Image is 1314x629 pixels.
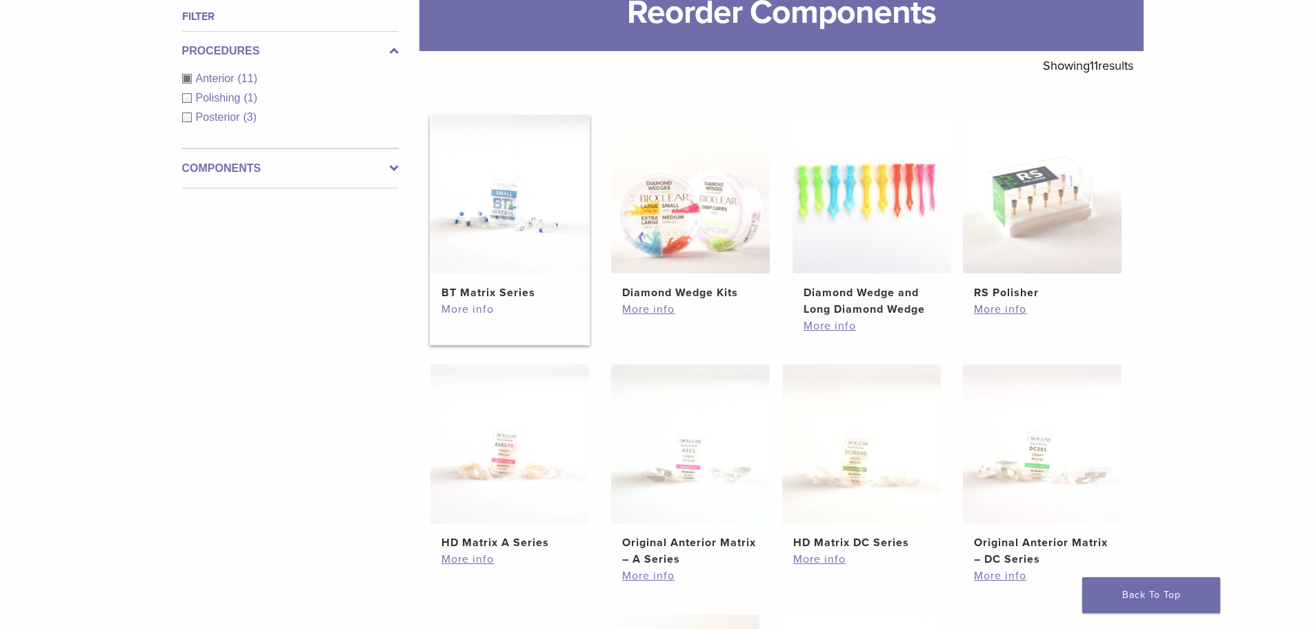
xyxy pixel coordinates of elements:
[196,72,238,84] span: Anterior
[430,365,590,551] a: HD Matrix A SeriesHD Matrix A Series
[792,115,953,318] a: Diamond Wedge and Long Diamond WedgeDiamond Wedge and Long Diamond Wedge
[782,365,942,551] a: HD Matrix DC SeriesHD Matrix DC Series
[793,551,930,568] a: More info
[1090,58,1098,73] span: 11
[238,72,257,84] span: (11)
[182,43,399,59] label: Procedures
[610,115,771,301] a: Diamond Wedge KitsDiamond Wedge Kits
[243,111,257,123] span: (3)
[962,365,1123,568] a: Original Anterior Matrix - DC SeriesOriginal Anterior Matrix – DC Series
[962,115,1123,301] a: RS PolisherRS Polisher
[963,115,1122,273] img: RS Polisher
[1082,577,1220,613] a: Back To Top
[622,284,759,301] h2: Diamond Wedge Kits
[441,551,578,568] a: More info
[622,534,759,568] h2: Original Anterior Matrix – A Series
[804,284,940,318] h2: Diamond Wedge and Long Diamond Wedge
[430,365,589,523] img: HD Matrix A Series
[441,284,578,301] h2: BT Matrix Series
[974,534,1111,568] h2: Original Anterior Matrix – DC Series
[622,301,759,318] a: More info
[430,115,590,301] a: BT Matrix SeriesBT Matrix Series
[441,534,578,551] h2: HD Matrix A Series
[611,365,770,523] img: Original Anterior Matrix - A Series
[793,115,951,273] img: Diamond Wedge and Long Diamond Wedge
[610,365,771,568] a: Original Anterior Matrix - A SeriesOriginal Anterior Matrix – A Series
[974,568,1111,584] a: More info
[243,92,257,104] span: (1)
[974,301,1111,318] a: More info
[974,284,1111,301] h2: RS Polisher
[804,318,940,334] a: More info
[182,8,399,25] h4: Filter
[196,92,244,104] span: Polishing
[622,568,759,584] a: More info
[793,534,930,551] h2: HD Matrix DC Series
[963,365,1122,523] img: Original Anterior Matrix - DC Series
[1043,51,1133,80] p: Showing results
[182,160,399,177] label: Components
[430,115,589,273] img: BT Matrix Series
[782,365,941,523] img: HD Matrix DC Series
[611,115,770,273] img: Diamond Wedge Kits
[441,301,578,318] a: More info
[196,111,243,123] span: Posterior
